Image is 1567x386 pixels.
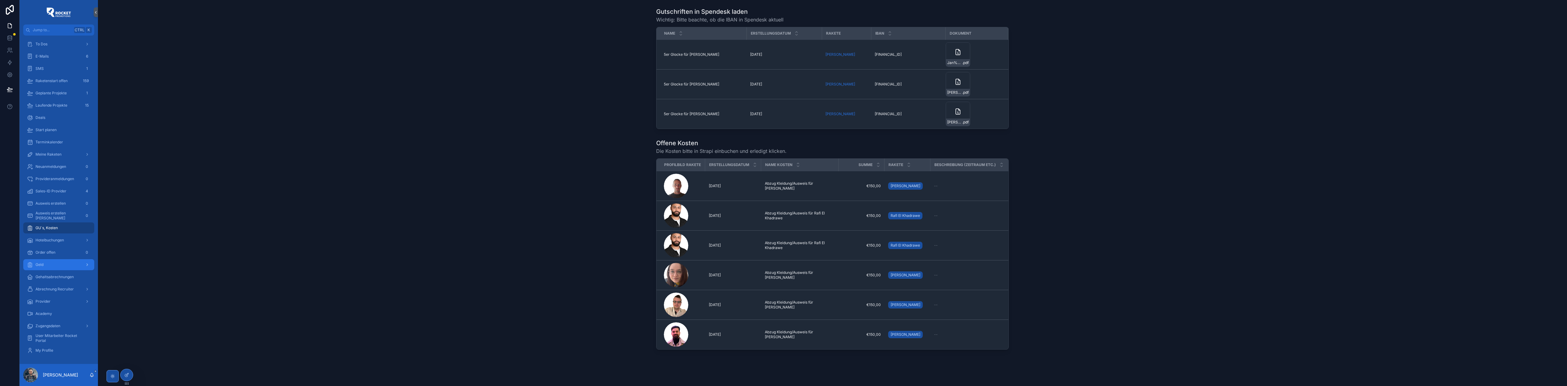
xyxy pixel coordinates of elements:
a: -- [934,184,1025,188]
span: Abzug Kleidung/Ausweis für Rafi El Khadrawe [765,211,835,221]
span: Gehaltsabrechnungen [36,274,74,279]
a: Geplante Projekte1 [23,88,94,99]
a: Abzug Kleidung/Ausweis für [PERSON_NAME] [765,270,835,280]
a: Provideranmeldungen0 [23,173,94,184]
a: [DATE] [709,273,757,278]
a: [PERSON_NAME] [825,82,855,87]
a: Abzug Kleidung/Ausweis für Rafi El Khadrawe [765,240,835,250]
a: €150,00 [842,184,881,188]
span: [PERSON_NAME] [891,332,920,337]
span: .pdf [962,90,969,95]
span: -- [934,243,938,248]
div: 1 [83,89,91,97]
a: [DATE] [709,332,757,337]
span: Jump to... [33,28,72,32]
div: 4 [83,187,91,195]
a: Hotelbuchungen [23,235,94,246]
a: My Profile [23,345,94,356]
span: [DATE] [709,184,721,188]
a: Deals [23,112,94,123]
a: [PERSON_NAME] [888,301,923,308]
span: My Profile [36,348,53,353]
a: €150,00 [842,302,881,307]
a: Geld [23,259,94,270]
span: Academy [36,311,52,316]
a: [PERSON_NAME] [825,112,855,116]
span: Meine Raketen [36,152,62,157]
div: scrollable content [20,36,98,364]
span: [PERSON_NAME] [825,52,855,57]
a: -- [934,302,1025,307]
a: €150,00 [842,332,881,337]
span: Neuanmeldungen [36,164,66,169]
a: Ausweis erstellen0 [23,198,94,209]
span: Geld [36,262,43,267]
a: Gehaltsabrechnungen [23,271,94,282]
a: €150,00 [842,213,881,218]
div: 0 [83,175,91,183]
a: Meine Raketen [23,149,94,160]
div: 0 [83,212,91,219]
div: 15 [83,102,91,109]
h1: Offene Kosten [656,139,787,147]
div: 159 [81,77,91,85]
span: [FINANCIAL_ID] [875,112,902,116]
span: 5er Glocke für [PERSON_NAME] [664,112,719,116]
a: Abzug Kleidung/Ausweis für [PERSON_NAME] [765,330,835,339]
a: [PERSON_NAME] [888,331,923,338]
span: Erstellungsdatum [751,31,791,36]
span: Rafi El Khadrawe [891,243,920,248]
span: [DATE] [709,273,721,278]
span: .pdf [962,60,969,65]
a: Abzug Kleidung/Ausweis für [PERSON_NAME] [765,181,835,191]
span: Terminkalender [36,140,63,145]
a: Sales-ID Provider4 [23,186,94,197]
span: E-Mails [36,54,49,59]
div: 0 [83,249,91,256]
span: [PERSON_NAME]%20Starz_GU-7472 [947,90,962,95]
span: K [86,28,91,32]
span: [PERSON_NAME] [891,184,920,188]
h1: Gutschriften in Spendesk laden [656,7,783,16]
span: €150,00 [842,243,881,248]
a: [DATE] [709,184,757,188]
span: €150,00 [842,273,881,278]
a: Rafi El Khadrawe [888,211,927,221]
span: Ausweis erstellen [36,201,66,206]
a: GU´s, Kosten [23,222,94,233]
span: 5er Glocke für [PERSON_NAME] [664,82,719,87]
a: [PERSON_NAME] [888,300,927,310]
span: [DATE] [709,243,721,248]
span: GU´s, Kosten [36,225,58,230]
span: Profilbild Rakete [664,162,701,167]
a: Academy [23,308,94,319]
a: [DATE] [709,243,757,248]
div: 0 [83,200,91,207]
span: Laufende Projekte [36,103,67,108]
a: Terminkalender [23,137,94,148]
span: Rakete [888,162,903,167]
a: [PERSON_NAME] [888,330,927,339]
a: E-Mails6 [23,51,94,62]
a: Laufende Projekte15 [23,100,94,111]
span: Die Kosten bitte in Strapi einbuchen und erledigt klicken. [656,147,787,155]
span: Beschreibung (Zeitraum etc.) [934,162,996,167]
a: Rafi El Khadrawe [888,242,922,249]
button: Jump to...CtrlK [23,25,94,36]
span: Rafi El Khadrawe [891,213,920,218]
span: Provider [36,299,50,304]
span: [DATE] [750,82,762,87]
a: [DATE] [709,302,757,307]
div: 1 [83,65,91,72]
span: Deals [36,115,45,120]
span: Name [664,31,675,36]
span: Raketenstart offen [36,78,68,83]
a: Abzug Kleidung/Ausweis für [PERSON_NAME] [765,300,835,310]
img: App logo [47,7,71,17]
